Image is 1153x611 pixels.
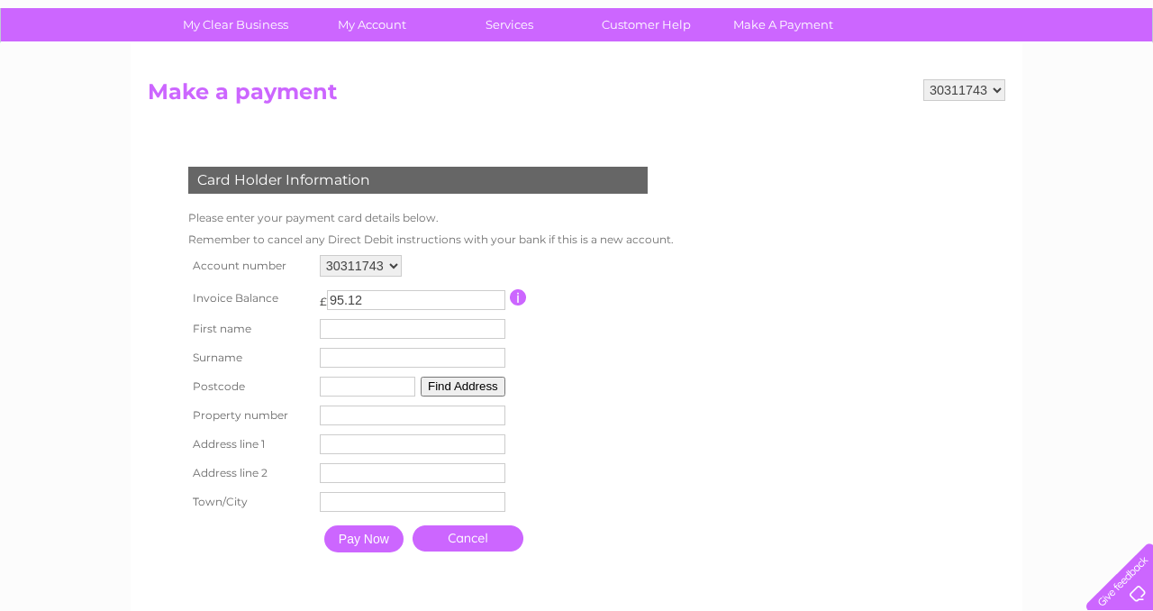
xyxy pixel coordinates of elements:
a: Make A Payment [709,8,858,41]
a: Services [435,8,584,41]
th: Town/City [184,488,315,516]
a: Customer Help [572,8,721,41]
div: Clear Business is a trading name of Verastar Limited (registered in [GEOGRAPHIC_DATA] No. 3667643... [152,10,1003,87]
a: Blog [996,77,1022,90]
td: £ [320,286,327,308]
th: Invoice Balance [184,281,315,315]
th: Surname [184,343,315,372]
th: Postcode [184,372,315,401]
a: Energy [881,77,921,90]
a: Water [836,77,870,90]
th: Address line 1 [184,430,315,459]
a: My Clear Business [161,8,310,41]
a: Log out [1094,77,1136,90]
th: Property number [184,401,315,430]
a: My Account [298,8,447,41]
h2: Make a payment [148,79,1005,114]
th: Address line 2 [184,459,315,488]
a: Telecoms [931,77,985,90]
button: Find Address [421,377,505,397]
img: logo.png [41,47,132,102]
a: Cancel [413,525,523,552]
input: Pay Now [324,525,404,552]
th: Account number [184,251,315,281]
input: Information [510,289,527,305]
th: First name [184,315,315,343]
a: Contact [1033,77,1077,90]
div: Card Holder Information [188,167,648,194]
a: 0333 014 3131 [813,9,938,32]
td: Remember to cancel any Direct Debit instructions with your bank if this is a new account. [184,229,678,251]
td: Please enter your payment card details below. [184,207,678,229]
